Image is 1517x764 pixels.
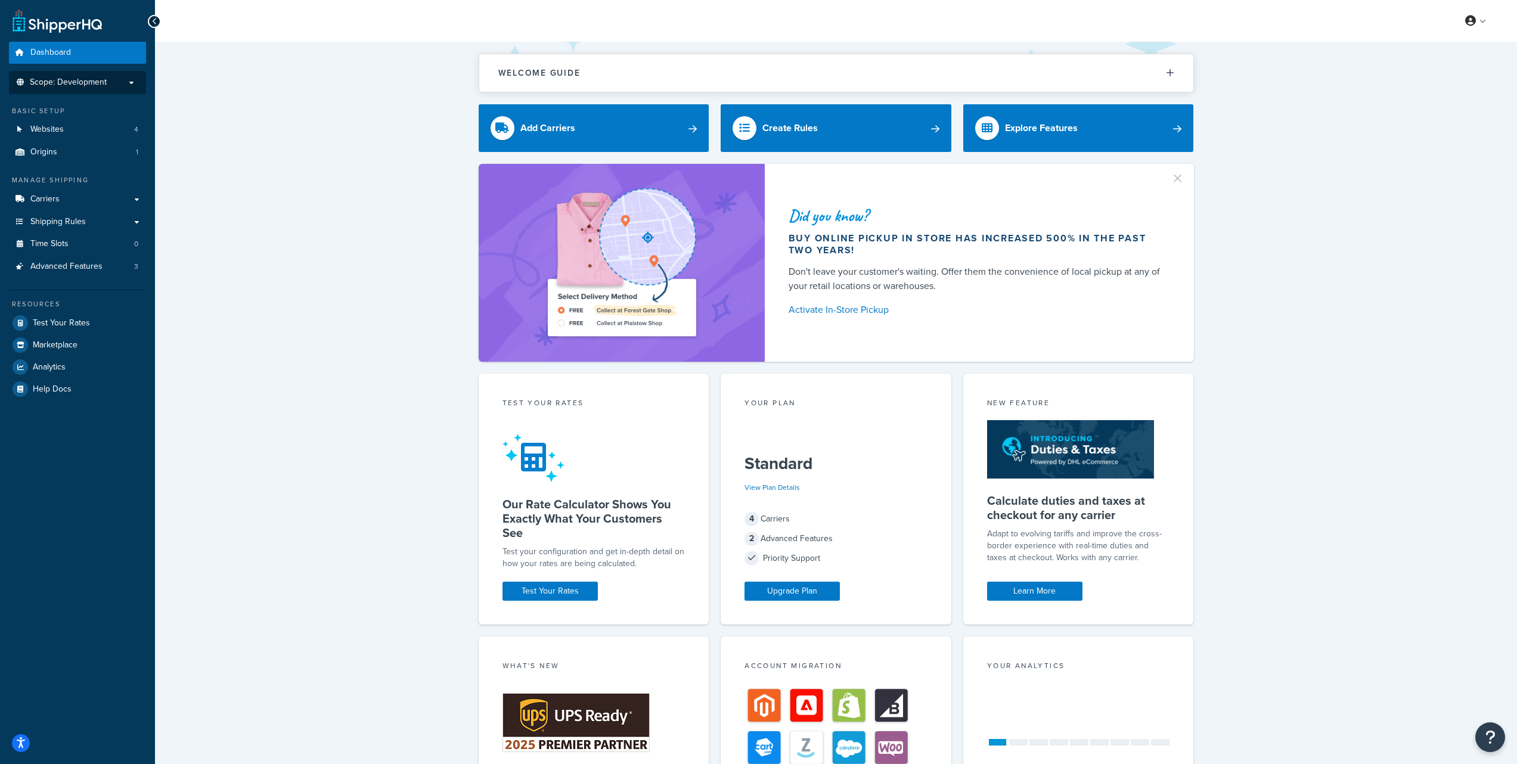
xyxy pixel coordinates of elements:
[520,120,575,136] div: Add Carriers
[134,239,138,249] span: 0
[9,141,146,163] a: Origins1
[30,48,71,58] span: Dashboard
[9,378,146,400] a: Help Docs
[136,147,138,157] span: 1
[744,532,759,546] span: 2
[9,141,146,163] li: Origins
[987,582,1082,601] a: Learn More
[9,299,146,309] div: Resources
[9,119,146,141] a: Websites4
[9,119,146,141] li: Websites
[9,334,146,356] a: Marketplace
[30,239,69,249] span: Time Slots
[9,106,146,116] div: Basic Setup
[502,660,685,674] div: What's New
[744,550,927,567] div: Priority Support
[30,194,60,204] span: Carriers
[987,397,1170,411] div: New Feature
[514,182,730,344] img: ad-shirt-map-b0359fc47e01cab431d101c4b569394f6a03f54285957d908178d52f29eb9668.png
[744,454,927,473] h5: Standard
[33,340,77,350] span: Marketplace
[502,582,598,601] a: Test Your Rates
[963,104,1194,152] a: Explore Features
[987,660,1170,674] div: Your Analytics
[33,384,72,395] span: Help Docs
[744,660,927,674] div: Account Migration
[789,265,1165,293] div: Don't leave your customer's waiting. Offer them the convenience of local pickup at any of your re...
[502,546,685,570] div: Test your configuration and get in-depth detail on how your rates are being calculated.
[1005,120,1078,136] div: Explore Features
[30,77,107,88] span: Scope: Development
[987,493,1170,522] h5: Calculate duties and taxes at checkout for any carrier
[134,262,138,272] span: 3
[9,42,146,64] a: Dashboard
[789,207,1165,224] div: Did you know?
[502,397,685,411] div: Test your rates
[9,233,146,255] li: Time Slots
[9,256,146,278] li: Advanced Features
[9,356,146,378] a: Analytics
[9,256,146,278] a: Advanced Features3
[33,362,66,372] span: Analytics
[9,188,146,210] a: Carriers
[987,528,1170,564] p: Adapt to evolving tariffs and improve the cross-border experience with real-time duties and taxes...
[744,512,759,526] span: 4
[30,125,64,135] span: Websites
[1475,722,1505,752] button: Open Resource Center
[134,125,138,135] span: 4
[9,175,146,185] div: Manage Shipping
[744,511,927,527] div: Carriers
[498,69,581,77] h2: Welcome Guide
[30,217,86,227] span: Shipping Rules
[33,318,90,328] span: Test Your Rates
[789,232,1165,256] div: Buy online pickup in store has increased 500% in the past two years!
[744,582,840,601] a: Upgrade Plan
[479,54,1193,92] button: Welcome Guide
[30,262,103,272] span: Advanced Features
[744,530,927,547] div: Advanced Features
[9,211,146,233] a: Shipping Rules
[502,497,685,540] h5: Our Rate Calculator Shows You Exactly What Your Customers See
[762,120,818,136] div: Create Rules
[9,312,146,334] a: Test Your Rates
[721,104,951,152] a: Create Rules
[744,397,927,411] div: Your Plan
[9,233,146,255] a: Time Slots0
[789,302,1165,318] a: Activate In-Store Pickup
[479,104,709,152] a: Add Carriers
[30,147,57,157] span: Origins
[744,482,800,493] a: View Plan Details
